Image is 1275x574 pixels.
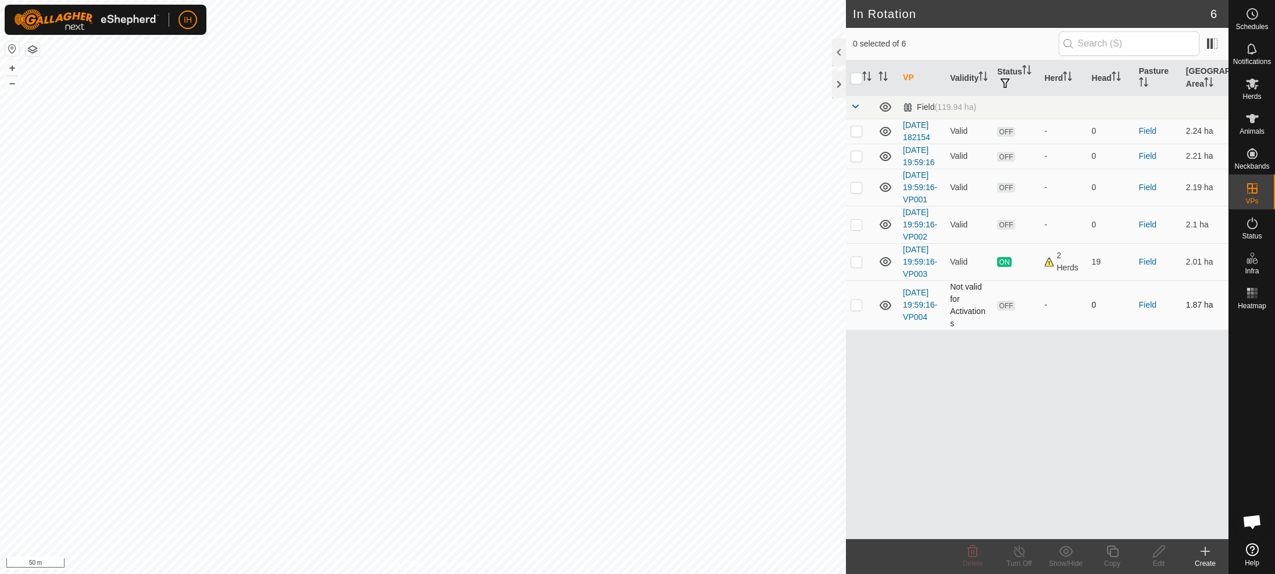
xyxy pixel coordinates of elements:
[1139,183,1156,192] a: Field
[1139,300,1156,309] a: Field
[978,73,988,83] p-sorticon: Activate to sort
[5,76,19,90] button: –
[945,206,992,243] td: Valid
[1040,60,1087,96] th: Herd
[997,257,1011,267] span: ON
[1181,206,1228,243] td: 2.1 ha
[1063,73,1072,83] p-sorticon: Activate to sort
[1139,257,1156,266] a: Field
[1044,249,1082,274] div: 2 Herds
[1182,558,1228,569] div: Create
[934,102,976,112] span: (119.94 ha)
[1089,558,1135,569] div: Copy
[1245,559,1259,566] span: Help
[1245,268,1259,274] span: Infra
[1139,79,1148,88] p-sorticon: Activate to sort
[853,38,1059,50] span: 0 selected of 6
[1087,280,1134,330] td: 0
[903,245,937,279] a: [DATE] 19:59:16-VP003
[992,60,1040,96] th: Status
[1139,151,1156,161] a: Field
[997,220,1015,230] span: OFF
[5,61,19,75] button: +
[26,42,40,56] button: Map Layers
[996,558,1042,569] div: Turn Off
[903,145,935,167] a: [DATE] 19:59:16
[853,7,1210,21] h2: In Rotation
[1181,243,1228,280] td: 2.01 ha
[945,60,992,96] th: Validity
[997,152,1015,162] span: OFF
[1087,206,1134,243] td: 0
[1087,243,1134,280] td: 19
[898,60,945,96] th: VP
[434,559,469,569] a: Contact Us
[1181,144,1228,169] td: 2.21 ha
[903,170,937,204] a: [DATE] 19:59:16-VP001
[997,183,1015,192] span: OFF
[945,144,992,169] td: Valid
[1087,60,1134,96] th: Head
[1134,60,1181,96] th: Pasture
[1044,181,1082,194] div: -
[945,119,992,144] td: Valid
[903,102,976,112] div: Field
[1087,144,1134,169] td: 0
[1204,79,1213,88] p-sorticon: Activate to sort
[1235,23,1268,30] span: Schedules
[14,9,159,30] img: Gallagher Logo
[1234,163,1269,170] span: Neckbands
[1181,119,1228,144] td: 2.24 ha
[184,14,192,26] span: IH
[1210,5,1217,23] span: 6
[1042,558,1089,569] div: Show/Hide
[1242,233,1262,240] span: Status
[1044,299,1082,311] div: -
[1233,58,1271,65] span: Notifications
[1059,31,1199,56] input: Search (S)
[1235,504,1270,539] div: Open chat
[903,120,930,142] a: [DATE] 182154
[5,42,19,56] button: Reset Map
[997,127,1015,137] span: OFF
[1044,219,1082,231] div: -
[945,169,992,206] td: Valid
[997,301,1015,311] span: OFF
[862,73,872,83] p-sorticon: Activate to sort
[1238,302,1266,309] span: Heatmap
[377,559,421,569] a: Privacy Policy
[1181,60,1228,96] th: [GEOGRAPHIC_DATA] Area
[1181,169,1228,206] td: 2.19 ha
[1240,128,1265,135] span: Animals
[1087,119,1134,144] td: 0
[1087,169,1134,206] td: 0
[1135,558,1182,569] div: Edit
[1022,67,1031,76] p-sorticon: Activate to sort
[1112,73,1121,83] p-sorticon: Activate to sort
[1245,198,1258,205] span: VPs
[1044,125,1082,137] div: -
[1229,539,1275,571] a: Help
[963,559,983,568] span: Delete
[945,280,992,330] td: Not valid for Activations
[878,73,888,83] p-sorticon: Activate to sort
[903,288,937,322] a: [DATE] 19:59:16-VP004
[945,243,992,280] td: Valid
[903,208,937,241] a: [DATE] 19:59:16-VP002
[1044,150,1082,162] div: -
[1242,93,1261,100] span: Herds
[1139,220,1156,229] a: Field
[1181,280,1228,330] td: 1.87 ha
[1139,126,1156,136] a: Field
